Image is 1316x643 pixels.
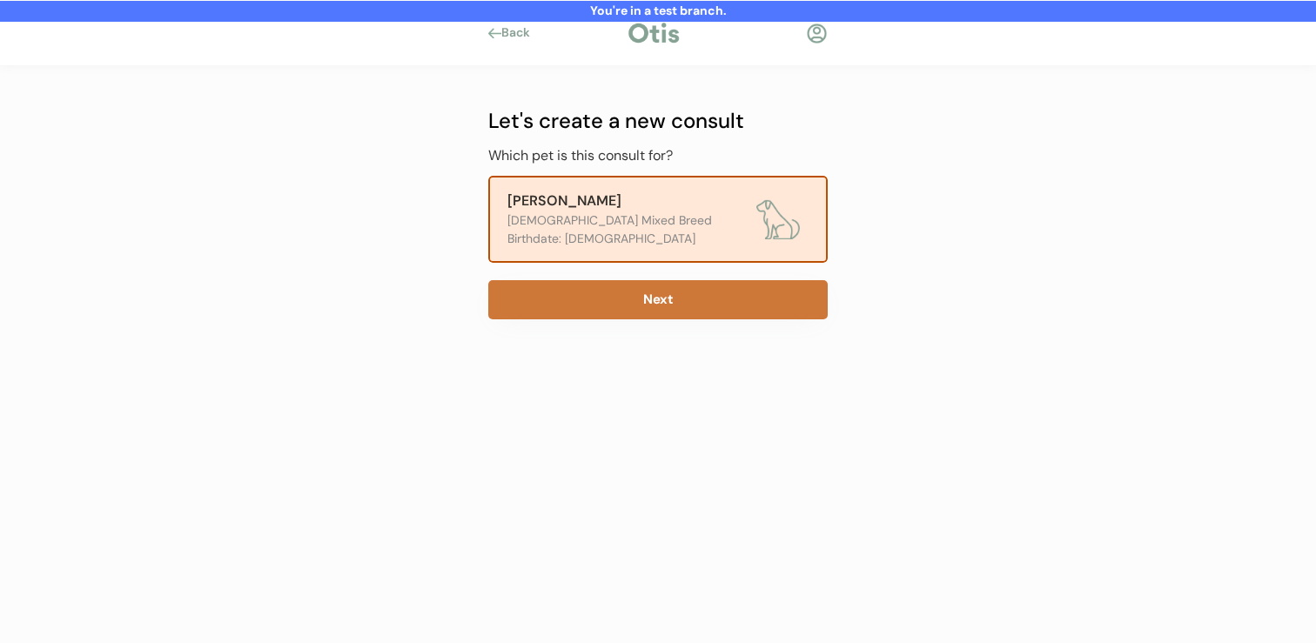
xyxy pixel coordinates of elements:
[507,211,748,230] div: [DEMOGRAPHIC_DATA] Mixed Breed
[501,24,540,42] div: Back
[756,198,800,241] img: dog.png
[507,230,748,248] div: Birthdate: [DEMOGRAPHIC_DATA]
[488,145,828,167] div: Which pet is this consult for?
[488,280,828,319] button: Next
[488,105,828,137] div: Let's create a new consult
[507,191,748,211] div: [PERSON_NAME]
